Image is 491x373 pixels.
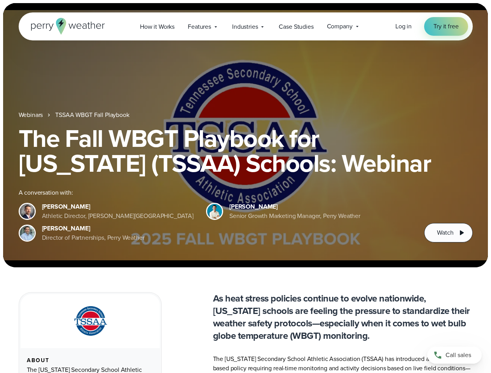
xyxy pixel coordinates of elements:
[213,292,473,342] p: As heat stress policies continue to evolve nationwide, [US_STATE] schools are feeling the pressur...
[19,110,473,120] nav: Breadcrumb
[42,224,145,233] div: [PERSON_NAME]
[42,202,194,211] div: [PERSON_NAME]
[327,22,353,31] span: Company
[42,233,145,242] div: Director of Partnerships, Perry Weather
[55,110,129,120] a: TSSAA WBGT Fall Playbook
[433,22,458,31] span: Try it free
[437,228,453,237] span: Watch
[446,350,471,360] span: Call sales
[27,357,154,364] div: About
[188,22,211,31] span: Features
[19,188,412,197] div: A conversation with:
[20,226,35,241] img: Jeff Wood
[42,211,194,221] div: Athletic Director, [PERSON_NAME][GEOGRAPHIC_DATA]
[279,22,313,31] span: Case Studies
[427,347,482,364] a: Call sales
[229,211,360,221] div: Senior Growth Marketing Manager, Perry Weather
[395,22,412,31] a: Log in
[19,126,473,176] h1: The Fall WBGT Playbook for [US_STATE] (TSSAA) Schools: Webinar
[229,202,360,211] div: [PERSON_NAME]
[424,17,468,36] a: Try it free
[20,204,35,219] img: Brian Wyatt
[424,223,472,242] button: Watch
[232,22,258,31] span: Industries
[207,204,222,219] img: Spencer Patton, Perry Weather
[19,110,43,120] a: Webinars
[272,19,320,35] a: Case Studies
[133,19,181,35] a: How it Works
[64,303,116,339] img: TSSAA-Tennessee-Secondary-School-Athletic-Association.svg
[140,22,175,31] span: How it Works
